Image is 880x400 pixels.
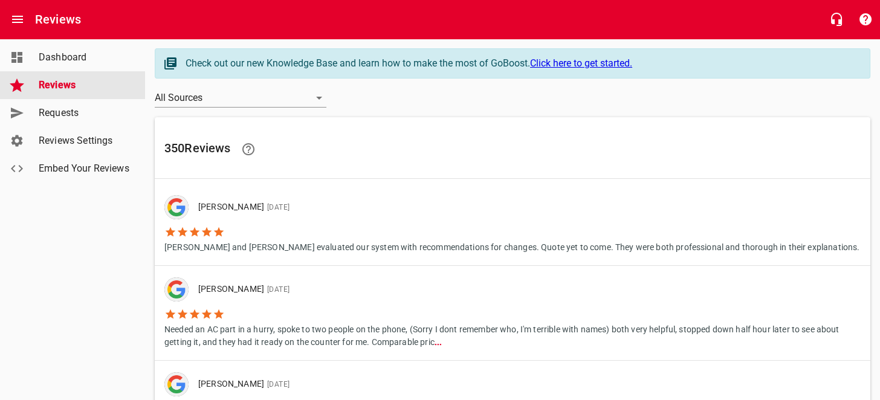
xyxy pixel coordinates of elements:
[198,378,745,391] p: [PERSON_NAME]
[35,10,81,29] h6: Reviews
[164,320,861,349] p: Needed an AC part in a hurry, spoke to two people on the phone, (Sorry I dont remember who, I'm t...
[39,134,131,148] span: Reviews Settings
[822,5,851,34] button: Live Chat
[155,88,326,108] div: All Sources
[3,5,32,34] button: Open drawer
[164,195,189,219] div: Google
[264,285,290,294] span: [DATE]
[155,184,870,265] a: [PERSON_NAME][DATE][PERSON_NAME] and [PERSON_NAME] evaluated our system with recommendations for ...
[186,56,858,71] div: Check out our new Knowledge Base and learn how to make the most of GoBoost.
[39,106,131,120] span: Requests
[164,277,189,302] img: google-dark.png
[851,5,880,34] button: Support Portal
[155,266,870,360] a: [PERSON_NAME][DATE]Needed an AC part in a hurry, spoke to two people on the phone, (Sorry I dont ...
[164,277,189,302] div: Google
[39,161,131,176] span: Embed Your Reviews
[264,380,290,389] span: [DATE]
[164,195,189,219] img: google-dark.png
[435,337,442,347] b: ...
[198,283,851,296] p: [PERSON_NAME]
[164,372,189,396] img: google-dark.png
[530,57,632,69] a: Click here to get started.
[164,238,859,254] p: [PERSON_NAME] and [PERSON_NAME] evaluated our system with recommendations for changes. Quote yet ...
[39,78,131,92] span: Reviews
[234,135,263,164] a: Learn facts about why reviews are important
[39,50,131,65] span: Dashboard
[198,201,850,214] p: [PERSON_NAME]
[164,372,189,396] div: Google
[164,135,861,164] h6: 350 Review s
[264,203,290,211] span: [DATE]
